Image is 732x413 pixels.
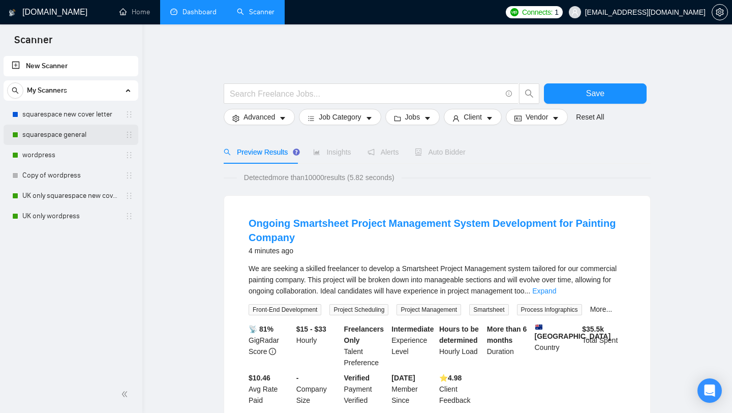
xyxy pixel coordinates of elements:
[319,111,361,123] span: Job Category
[444,109,502,125] button: userClientcaret-down
[544,83,647,104] button: Save
[396,304,461,315] span: Project Management
[485,323,533,368] div: Duration
[121,389,131,399] span: double-left
[506,91,512,97] span: info-circle
[535,323,611,340] b: [GEOGRAPHIC_DATA]
[510,8,518,16] img: upwork-logo.png
[524,287,530,295] span: ...
[712,8,727,16] span: setting
[125,110,133,119] span: holder
[224,149,231,156] span: search
[125,151,133,159] span: holder
[12,56,130,76] a: New Scanner
[249,245,626,257] div: 4 minutes ago
[391,374,415,382] b: [DATE]
[487,325,527,344] b: More than 6 months
[125,212,133,220] span: holder
[712,4,728,20] button: setting
[249,304,321,315] span: Front-End Development
[439,325,479,344] b: Hours to be determined
[243,111,275,123] span: Advanced
[125,192,133,200] span: holder
[368,149,375,156] span: notification
[125,131,133,139] span: holder
[224,109,295,125] button: settingAdvancedcaret-down
[249,374,270,382] b: $10.46
[224,148,297,156] span: Preview Results
[712,8,728,16] a: setting
[6,33,60,54] span: Scanner
[308,114,315,122] span: bars
[514,114,522,122] span: idcard
[394,114,401,122] span: folder
[9,5,16,21] img: logo
[249,263,626,297] div: We are seeking a skilled freelancer to develop a Smartsheet Project Management system tailored fo...
[580,323,628,368] div: Total Spent
[249,325,273,333] b: 📡 81%
[7,82,23,99] button: search
[296,325,326,333] b: $15 - $33
[389,323,437,368] div: Experience Level
[27,80,67,101] span: My Scanners
[269,348,276,355] span: info-circle
[344,325,384,344] b: Freelancers Only
[415,149,422,156] span: robot
[469,304,508,315] span: Smartsheet
[22,186,119,206] a: UK only squarespace new cover letter
[532,287,556,295] a: Expand
[247,323,294,368] div: GigRadar Score
[452,114,460,122] span: user
[329,304,388,315] span: Project Scheduling
[389,372,437,406] div: Member Since
[415,148,465,156] span: Auto Bidder
[365,114,373,122] span: caret-down
[437,323,485,368] div: Hourly Load
[552,114,559,122] span: caret-down
[119,8,150,16] a: homeHome
[424,114,431,122] span: caret-down
[571,9,578,16] span: user
[232,114,239,122] span: setting
[279,114,286,122] span: caret-down
[342,323,390,368] div: Talent Preference
[344,374,370,382] b: Verified
[237,8,274,16] a: searchScanner
[590,305,613,313] a: More...
[22,145,119,165] a: wordpress
[4,80,138,226] li: My Scanners
[533,323,581,368] div: Country
[22,125,119,145] a: squarespace general
[299,109,381,125] button: barsJob Categorycaret-down
[249,264,617,295] span: We are seeking a skilled freelancer to develop a Smartsheet Project Management system tailored fo...
[506,109,568,125] button: idcardVendorcaret-down
[522,7,553,18] span: Connects:
[125,171,133,180] span: holder
[385,109,440,125] button: folderJobscaret-down
[586,87,604,100] span: Save
[8,87,23,94] span: search
[4,56,138,76] li: New Scanner
[249,218,616,243] a: Ongoing Smartsheet Project Management System Development for Painting Company
[439,374,462,382] b: ⭐️ 4.98
[519,83,539,104] button: search
[342,372,390,406] div: Payment Verified
[576,111,604,123] a: Reset All
[405,111,420,123] span: Jobs
[237,172,402,183] span: Detected more than 10000 results (5.82 seconds)
[697,378,722,403] div: Open Intercom Messenger
[247,372,294,406] div: Avg Rate Paid
[22,206,119,226] a: UK only wordpress
[22,165,119,186] a: Copy of wordpress
[292,147,301,157] div: Tooltip anchor
[368,148,399,156] span: Alerts
[437,372,485,406] div: Client Feedback
[486,114,493,122] span: caret-down
[170,8,217,16] a: dashboardDashboard
[294,372,342,406] div: Company Size
[526,111,548,123] span: Vendor
[294,323,342,368] div: Hourly
[582,325,604,333] b: $ 35.5k
[313,148,351,156] span: Insights
[535,323,542,331] img: 🇦🇺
